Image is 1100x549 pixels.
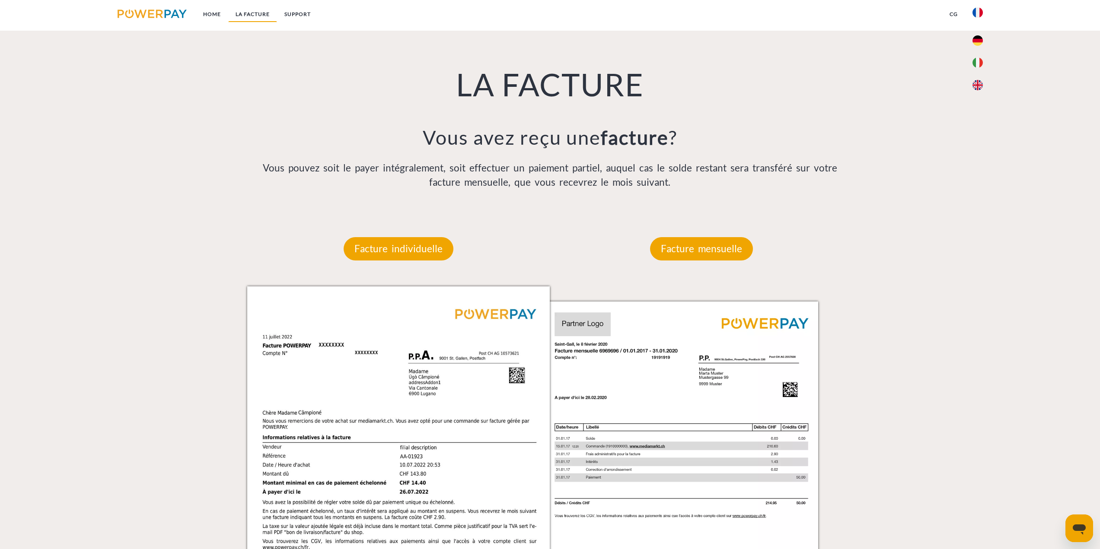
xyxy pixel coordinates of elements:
iframe: Bouton de lancement de la fenêtre de messagerie [1065,514,1093,542]
p: Vous pouvez soit le payer intégralement, soit effectuer un paiement partiel, auquel cas le solde ... [247,161,853,190]
a: CG [942,6,965,22]
img: logo-powerpay.svg [118,10,187,18]
img: it [972,57,983,68]
a: Home [196,6,228,22]
b: facture [601,126,669,149]
img: en [972,80,983,90]
a: LA FACTURE [228,6,277,22]
h3: Vous avez reçu une ? [247,125,853,149]
a: Support [277,6,318,22]
img: de [972,35,983,46]
h1: LA FACTURE [247,65,853,104]
p: Facture individuelle [344,237,453,260]
img: fr [972,7,983,18]
p: Facture mensuelle [650,237,753,260]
